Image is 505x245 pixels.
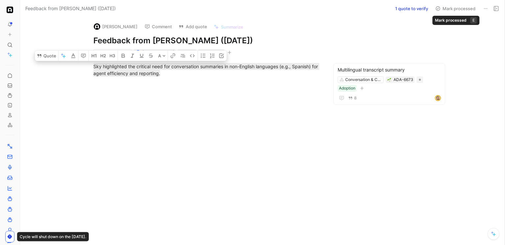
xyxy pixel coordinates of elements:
div: Cycle [184,49,195,56]
button: Ada [5,5,14,14]
div: To process [198,49,224,56]
span: [PERSON_NAME] [142,50,174,55]
h1: Feedback from [PERSON_NAME] ([DATE]) [93,35,321,46]
img: logo [94,23,100,30]
button: Summarize [211,22,246,31]
button: Comment [142,22,175,31]
button: Quote [35,51,58,61]
div: Mark processed [435,17,467,24]
button: A [156,51,168,61]
mark: Sky highlighted the critical need for conversation summaries in non-English languages (e.g., Span... [93,63,319,77]
span: To process [203,49,223,56]
div: Multilingual transcript summary [338,66,441,74]
div: E [470,17,477,24]
img: Ada [7,7,13,13]
button: Mark processed [432,4,478,13]
img: 🌱 [387,78,391,82]
img: avatar [436,96,440,100]
span: 8 [354,96,357,100]
div: Cycle will shut down on the [DATE]. [17,232,89,241]
div: Conversation & Channel Management [345,76,382,83]
button: Add quote [176,22,210,31]
span: Summarize [221,24,243,30]
span: Feedback from [PERSON_NAME] ([DATE]) [25,5,116,12]
div: ADA-6673 [394,76,413,83]
button: 8 [347,94,358,102]
div: Adoption [339,85,355,92]
button: 1 quote to verify [392,4,431,13]
button: logo[PERSON_NAME] [91,22,140,31]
